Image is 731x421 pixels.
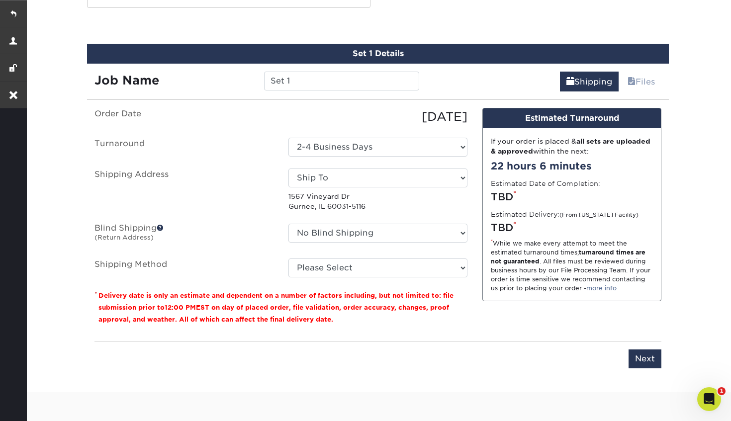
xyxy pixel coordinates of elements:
[87,108,281,126] label: Order Date
[264,72,419,90] input: Enter a job name
[718,387,726,395] span: 1
[165,304,196,311] span: 12:00 PM
[559,212,639,218] small: (From [US_STATE] Facility)
[87,224,281,247] label: Blind Shipping
[491,220,653,235] div: TBD
[566,77,574,86] span: shipping
[628,77,636,86] span: files
[491,136,653,157] div: If your order is placed & within the next:
[87,258,281,277] label: Shipping Method
[560,72,619,91] a: Shipping
[87,138,281,157] label: Turnaround
[87,168,281,212] label: Shipping Address
[491,159,653,173] div: 22 hours 6 minutes
[87,44,669,64] div: Set 1 Details
[98,292,454,323] small: Delivery date is only an estimate and dependent on a number of factors including, but not limited...
[94,234,154,241] small: (Return Address)
[491,209,639,219] label: Estimated Delivery:
[94,73,159,87] strong: Job Name
[491,239,653,293] div: While we make every attempt to meet the estimated turnaround times; . All files must be reviewed ...
[483,108,661,128] div: Estimated Turnaround
[629,349,661,368] input: Next
[281,108,475,126] div: [DATE]
[491,178,600,188] label: Estimated Date of Completion:
[697,387,721,411] iframe: Intercom live chat
[491,189,653,204] div: TBD
[491,249,645,265] strong: turnaround times are not guaranteed
[621,72,661,91] a: Files
[288,191,467,212] p: 1567 Vineyard Dr Gurnee, IL 60031-5116
[586,284,617,292] a: more info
